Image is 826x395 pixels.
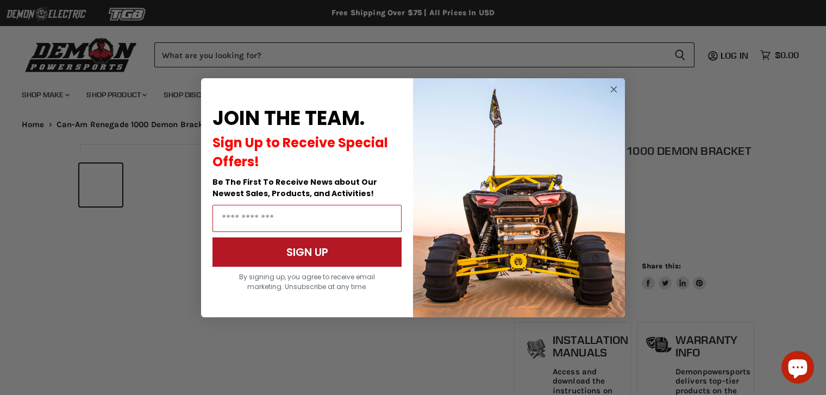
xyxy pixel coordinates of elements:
[607,83,621,96] button: Close dialog
[212,134,388,171] span: Sign Up to Receive Special Offers!
[212,237,402,267] button: SIGN UP
[212,104,365,132] span: JOIN THE TEAM.
[212,177,377,199] span: Be The First To Receive News about Our Newest Sales, Products, and Activities!
[239,272,375,291] span: By signing up, you agree to receive email marketing. Unsubscribe at any time.
[212,205,402,232] input: Email Address
[778,351,817,386] inbox-online-store-chat: Shopify online store chat
[413,78,625,317] img: a9095488-b6e7-41ba-879d-588abfab540b.jpeg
